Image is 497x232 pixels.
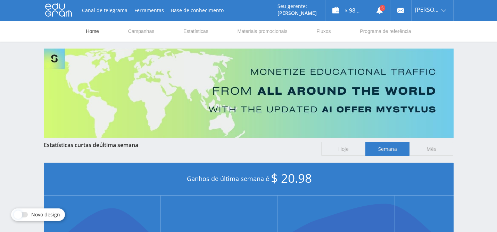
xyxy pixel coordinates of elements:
[85,21,100,42] a: Home
[415,7,439,12] span: [PERSON_NAME].moretti86
[127,21,155,42] a: Campanhas
[31,212,60,217] span: Novo design
[321,142,365,156] span: Hoje
[99,141,138,149] span: última semana
[278,10,317,16] p: [PERSON_NAME]
[237,21,288,42] a: Materiais promocionais
[365,142,409,156] span: Semana
[271,170,312,186] span: $ 20.98
[278,3,317,9] p: Seu gerente:
[183,21,209,42] a: Estatísticas
[359,21,412,42] a: Programa de referência
[44,49,454,138] img: Banner
[409,142,454,156] span: Mês
[44,142,315,148] div: Estatísticas curtas de
[44,163,454,196] div: Ganhos de última semana é
[316,21,331,42] a: Fluxos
